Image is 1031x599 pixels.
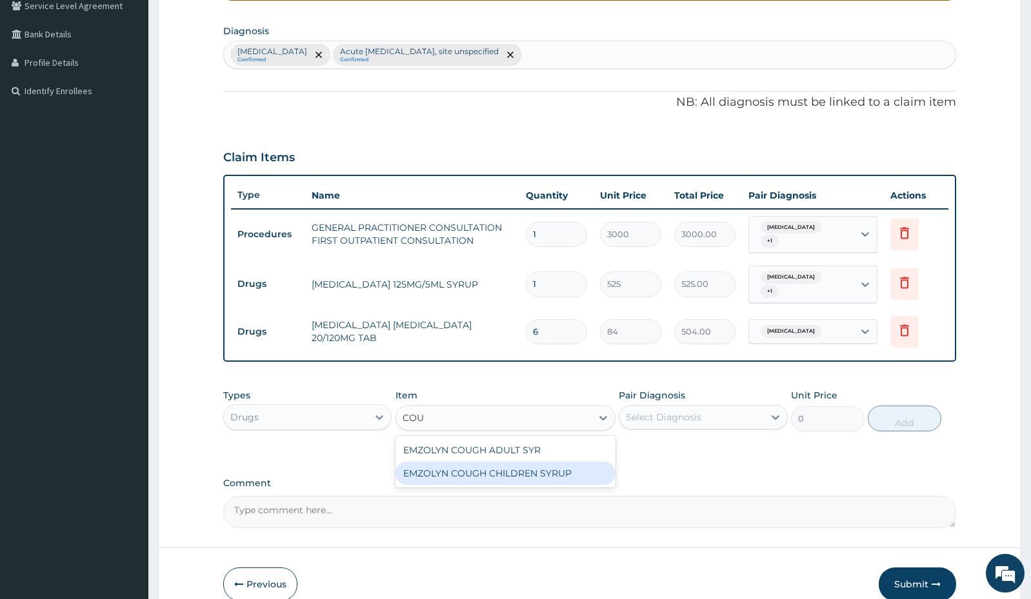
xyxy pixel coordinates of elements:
td: GENERAL PRACTITIONER CONSULTATION FIRST OUTPATIENT CONSULTATION [305,215,519,253]
th: Type [231,183,305,207]
img: d_794563401_company_1708531726252_794563401 [24,64,52,97]
span: + 1 [761,285,779,298]
th: Name [305,182,519,208]
td: [MEDICAL_DATA] 125MG/5ML SYRUP [305,271,519,297]
label: Types [223,390,250,401]
div: Chat with us now [67,72,217,89]
label: Unit Price [791,389,837,402]
p: [MEDICAL_DATA] [237,46,307,57]
td: Drugs [231,272,305,296]
label: Diagnosis [223,25,269,37]
th: Total Price [668,182,742,208]
td: Procedures [231,222,305,246]
button: Add [868,406,941,431]
label: Pair Diagnosis [619,389,685,402]
small: Confirmed [340,57,499,63]
div: Minimize live chat window [212,6,243,37]
p: NB: All diagnosis must be linked to a claim item [223,94,956,111]
label: Comment [223,478,956,489]
h3: Claim Items [223,151,295,165]
span: remove selection option [505,49,516,61]
p: Acute [MEDICAL_DATA], site unspecified [340,46,499,57]
div: EMZOLYN COUGH CHILDREN SYRUP [395,462,616,485]
div: Drugs [230,411,259,424]
span: [MEDICAL_DATA] [761,271,821,284]
th: Actions [884,182,948,208]
span: remove selection option [313,49,325,61]
div: EMZOLYN COUGH ADULT SYR [395,438,616,462]
td: [MEDICAL_DATA] [MEDICAL_DATA] 20/120MG TAB [305,312,519,351]
div: Select Diagnosis [626,411,701,424]
textarea: Type your message and hit 'Enter' [6,352,246,397]
label: Item [395,389,417,402]
span: We're online! [75,162,178,293]
th: Unit Price [594,182,668,208]
th: Quantity [519,182,594,208]
span: [MEDICAL_DATA] [761,221,821,234]
td: Drugs [231,320,305,344]
span: + 1 [761,235,779,248]
span: [MEDICAL_DATA] [761,325,821,338]
th: Pair Diagnosis [742,182,884,208]
small: Confirmed [237,57,307,63]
